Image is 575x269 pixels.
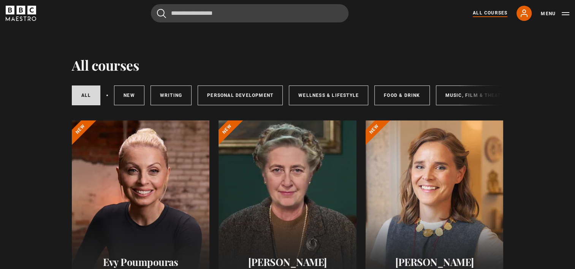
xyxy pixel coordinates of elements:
[228,256,347,268] h2: [PERSON_NAME]
[436,85,517,105] a: Music, Film & Theatre
[150,85,192,105] a: Writing
[198,85,283,105] a: Personal Development
[6,6,36,21] svg: BBC Maestro
[72,57,139,73] h1: All courses
[157,9,166,18] button: Submit the search query
[374,85,429,105] a: Food & Drink
[375,256,494,268] h2: [PERSON_NAME]
[473,9,507,17] a: All Courses
[81,256,201,268] h2: Evy Poumpouras
[72,85,101,105] a: All
[541,10,569,17] button: Toggle navigation
[289,85,368,105] a: Wellness & Lifestyle
[151,4,348,22] input: Search
[114,85,144,105] a: New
